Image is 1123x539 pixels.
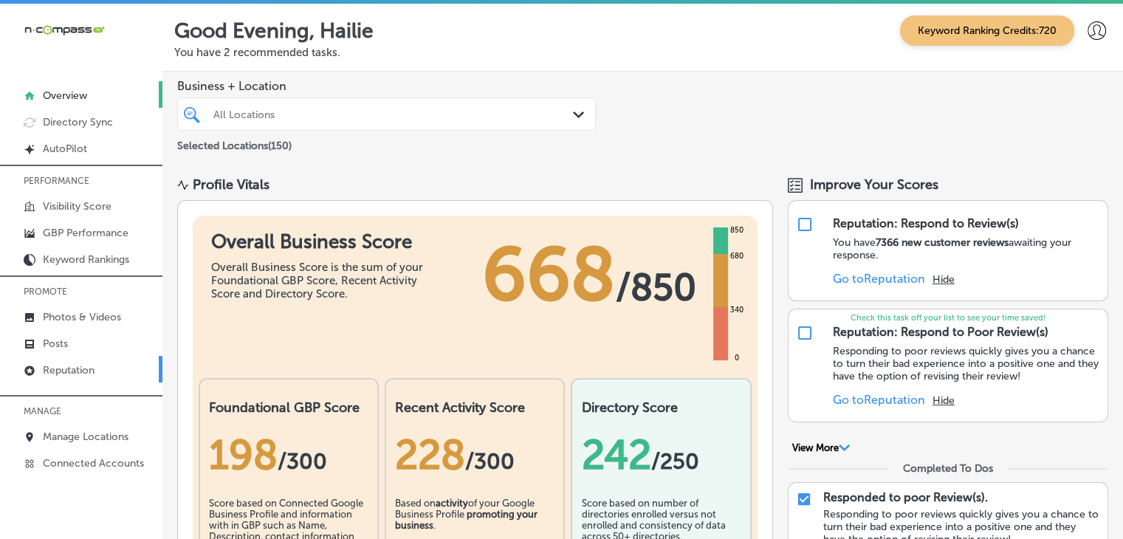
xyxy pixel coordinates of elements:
[833,325,1048,339] div: Reputation: Respond to Poor Review(s)
[732,352,742,364] div: 0
[436,498,468,509] b: activity
[41,24,72,35] div: v 4.0.25
[810,176,938,193] span: Improve Your Scores
[43,143,87,155] p: AutoPilot
[900,16,1074,46] span: Keyword Ranking Credits: 720
[40,86,52,97] img: tab_domain_overview_orange.svg
[24,38,35,50] img: website_grey.svg
[789,313,1107,323] p: Check this task off your list to see your time saved!
[581,430,741,479] div: 242
[278,448,327,475] span: / 300
[833,236,1100,261] p: You have awaiting your response.
[147,86,159,97] img: tab_keywords_by_traffic_grey.svg
[209,430,368,479] div: 198
[833,393,925,407] a: Go toReputation
[581,399,741,416] h2: Directory Score
[395,430,554,479] div: 228
[174,46,1111,59] p: You have 2 recommended tasks.
[209,399,368,416] h2: Foundational GBP Score
[727,250,746,262] div: 680
[43,116,113,128] p: Directory Sync
[24,24,35,35] img: logo_orange.svg
[933,394,955,407] button: Hide
[43,227,128,239] p: GBP Performance
[465,448,515,475] span: /300
[43,253,129,266] p: Keyword Rankings
[177,79,596,93] span: Business + Location
[727,224,746,236] div: 850
[163,87,249,97] div: Keywords by Traffic
[213,108,574,120] div: All Locations
[833,345,1100,382] p: Responding to poor reviews quickly gives you a chance to turn their bad experience into a positiv...
[482,230,616,319] span: 668
[616,265,696,309] span: / 850
[43,430,128,443] p: Manage Locations
[211,261,433,301] div: Overall Business Score is the sum of your Foundational GBP Score, Recent Activity Score and Direc...
[727,304,746,316] div: 340
[43,364,95,377] p: Reputation
[650,448,698,475] span: /250
[177,134,292,152] p: Selected Locations ( 150 )
[38,38,162,50] div: Domain: [DOMAIN_NAME]
[193,176,269,193] div: Profile Vitals
[211,230,433,253] h1: Overall Business Score
[43,457,144,470] p: Connected Accounts
[833,272,925,286] a: Go toReputation
[43,200,111,213] p: Visibility Score
[788,442,855,455] button: View More
[395,509,538,531] b: promoting your business
[24,23,105,37] img: 660ab0bf-5cc7-4cb8-ba1c-48b5ae0f18e60NCTV_CLogo_TV_Black_-500x88.png
[833,216,1019,230] div: Reputation: Respond to Review(s)
[56,87,132,97] div: Domain Overview
[395,399,554,416] h2: Recent Activity Score
[174,18,374,43] p: Good Evening, Hailie
[823,490,988,504] p: Responded to poor Review(s).
[43,89,87,102] p: Overview
[903,462,993,475] div: Completed To Dos
[43,337,68,350] p: Posts
[43,311,121,323] p: Photos & Videos
[933,273,955,286] button: Hide
[876,236,1009,249] strong: 7366 new customer reviews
